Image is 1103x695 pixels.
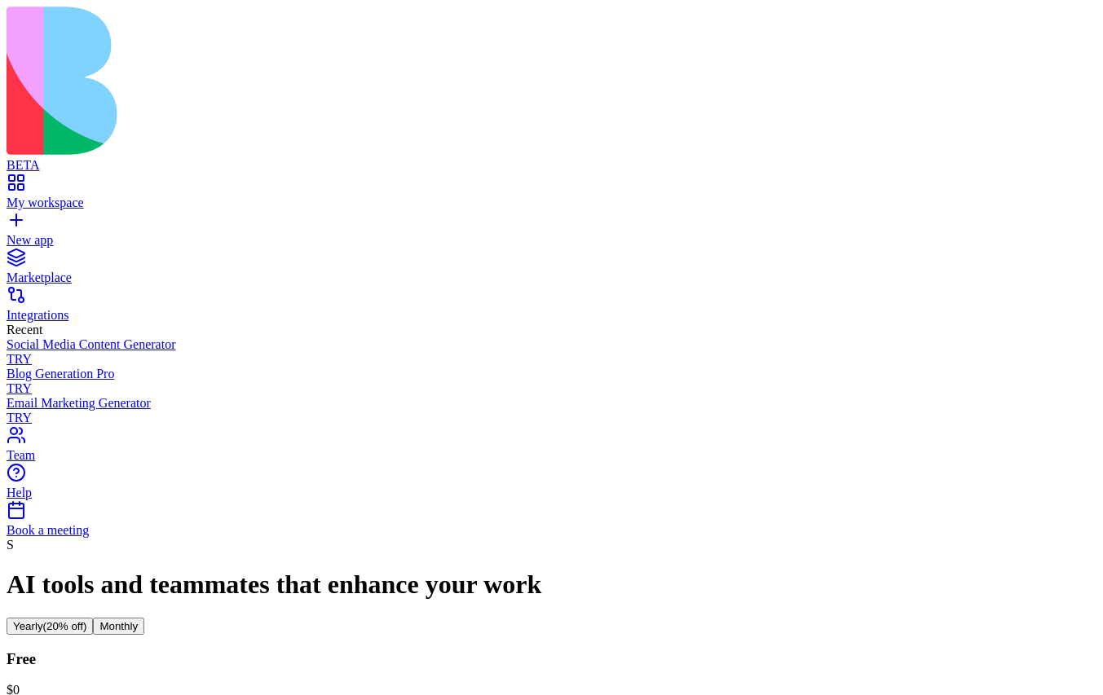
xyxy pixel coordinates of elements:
[7,381,1096,396] div: TRY
[7,7,662,155] img: logo
[7,538,14,552] span: S
[7,158,1096,173] div: BETA
[7,233,1096,248] div: New app
[7,486,1096,500] div: Help
[7,618,93,635] button: Yearly
[7,323,42,337] span: Recent
[7,396,1096,411] div: Email Marketing Generator
[7,181,1096,210] a: My workspace
[7,570,1096,600] h1: AI tools and teammates that enhance your work
[7,196,1096,210] div: My workspace
[7,143,1096,173] a: BETA
[7,293,1096,323] a: Integrations
[7,367,1096,381] div: Blog Generation Pro
[7,308,1096,323] div: Integrations
[7,448,1096,463] div: Team
[7,411,1096,425] div: TRY
[7,367,1096,396] a: Blog Generation ProTRY
[7,337,1096,367] a: Social Media Content GeneratorTRY
[7,271,1096,285] div: Marketplace
[7,433,1096,463] a: Team
[7,650,1096,668] h3: Free
[7,508,1096,538] a: Book a meeting
[7,523,1096,538] div: Book a meeting
[7,396,1096,425] a: Email Marketing GeneratorTRY
[93,618,144,635] button: Monthly
[43,620,87,632] span: (20% off)
[7,256,1096,285] a: Marketplace
[7,337,1096,352] div: Social Media Content Generator
[7,352,1096,367] div: TRY
[7,218,1096,248] a: New app
[7,471,1096,500] a: Help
